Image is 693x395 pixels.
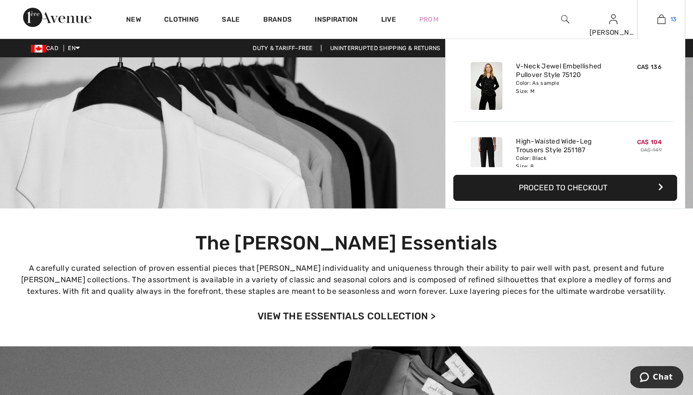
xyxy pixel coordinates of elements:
[630,366,683,390] iframe: Opens a widget where you can chat to one of our agents
[657,13,666,25] img: My Bag
[471,137,502,185] img: High-Waisted Wide-Leg Trousers Style 251187
[257,310,436,322] a: VIEW THE ESSENTIALS COLLECTION >
[31,45,62,52] span: CAD
[126,15,141,26] a: New
[419,14,438,25] a: Prom
[516,137,611,155] a: High-Waisted Wide-Leg Trousers Style 251187
[381,14,396,25] a: Live
[590,27,637,38] div: [PERSON_NAME]
[561,13,569,25] img: search the website
[222,15,240,26] a: Sale
[471,62,502,110] img: V-Neck Jewel Embellished Pullover Style 75120
[315,15,358,26] span: Inspiration
[609,13,617,25] img: My Info
[10,232,683,255] h1: The [PERSON_NAME] Essentials
[23,8,91,27] img: 1ère Avenue
[68,45,80,52] span: EN
[164,15,199,26] a: Clothing
[516,79,611,95] div: Color: As sample Size: M
[637,64,662,70] span: CA$ 136
[516,155,611,170] div: Color: Black Size: 8
[641,147,662,153] s: CA$ 149
[453,175,677,201] button: Proceed to Checkout
[637,139,662,145] span: CA$ 104
[263,15,292,26] a: Brands
[670,15,677,24] span: 13
[31,45,46,53] img: Canadian Dollar
[10,259,683,301] p: A carefully curated selection of proven essential pieces that [PERSON_NAME] individuality and uni...
[609,14,617,24] a: Sign In
[516,62,611,79] a: V-Neck Jewel Embellished Pullover Style 75120
[638,13,685,25] a: 13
